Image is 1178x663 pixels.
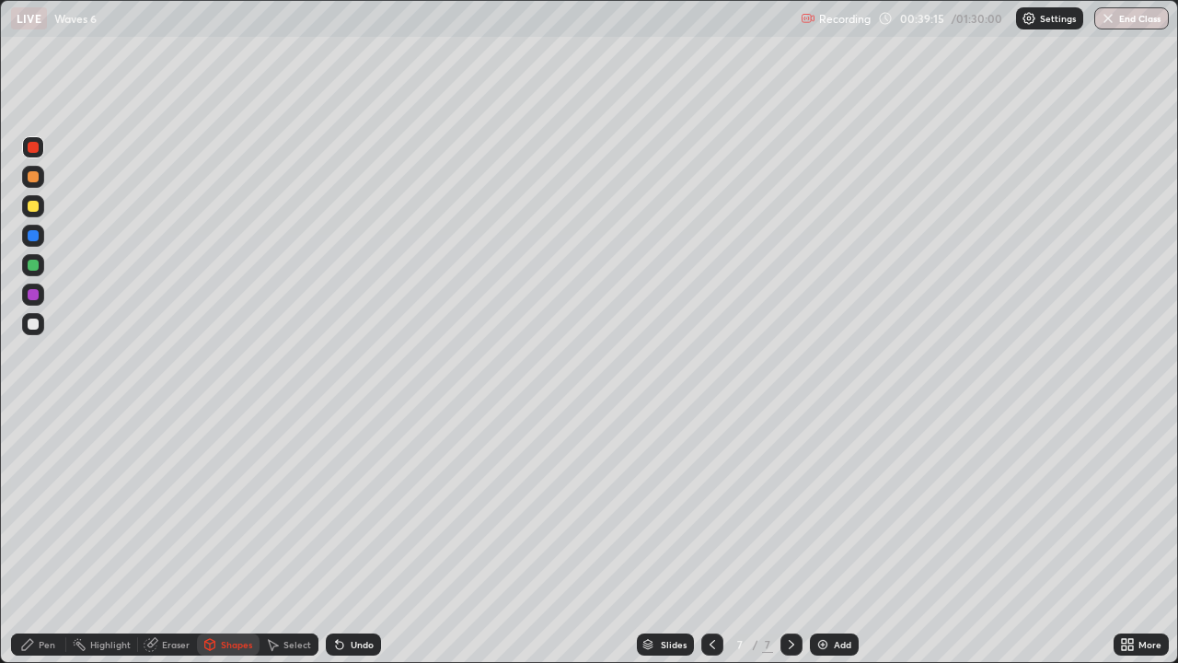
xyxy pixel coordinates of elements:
p: LIVE [17,11,41,26]
div: Undo [351,640,374,649]
div: Add [834,640,851,649]
p: Settings [1040,14,1076,23]
div: / [753,639,758,650]
img: recording.375f2c34.svg [801,11,815,26]
div: 7 [762,636,773,653]
div: Eraser [162,640,190,649]
img: class-settings-icons [1022,11,1036,26]
img: end-class-cross [1101,11,1115,26]
p: Recording [819,12,871,26]
p: Waves 6 [54,11,97,26]
button: End Class [1094,7,1169,29]
div: Shapes [221,640,252,649]
div: More [1138,640,1161,649]
div: Select [283,640,311,649]
div: Highlight [90,640,131,649]
img: add-slide-button [815,637,830,652]
div: Slides [661,640,687,649]
div: 7 [731,639,749,650]
div: Pen [39,640,55,649]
